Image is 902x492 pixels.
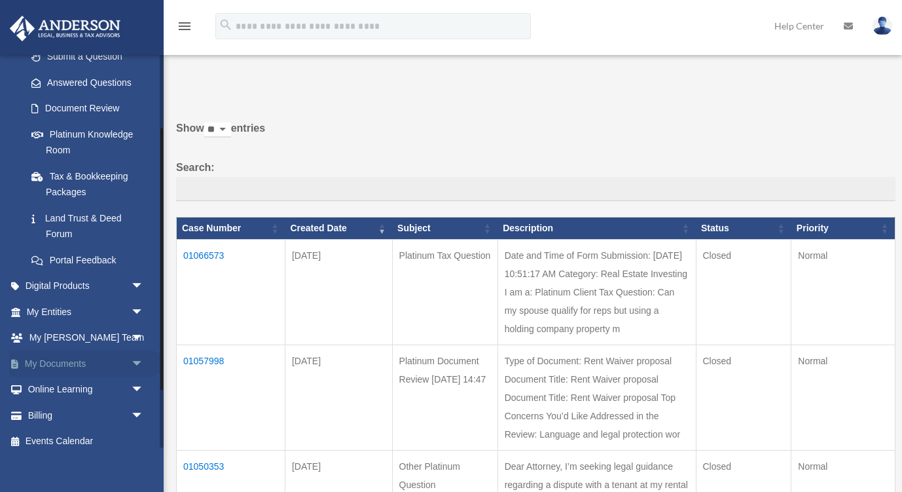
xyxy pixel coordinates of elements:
td: Platinum Tax Question [392,239,497,345]
span: arrow_drop_down [131,377,157,404]
img: Anderson Advisors Platinum Portal [6,16,124,41]
td: Normal [791,345,895,450]
a: menu [177,23,192,34]
td: Type of Document: Rent Waiver proposal Document Title: Rent Waiver proposal Document Title: Rent ... [497,345,696,450]
a: Online Learningarrow_drop_down [9,377,164,403]
td: [DATE] [285,345,392,450]
td: Closed [696,345,791,450]
th: Description: activate to sort column ascending [497,218,696,240]
td: [DATE] [285,239,392,345]
span: arrow_drop_down [131,350,157,377]
span: arrow_drop_down [131,402,157,429]
span: arrow_drop_down [131,273,157,300]
a: Answered Questions [18,69,151,96]
td: Platinum Document Review [DATE] 14:47 [392,345,497,450]
i: menu [177,18,192,34]
a: My Entitiesarrow_drop_down [9,299,164,325]
td: Normal [791,239,895,345]
i: search [219,18,233,32]
th: Created Date: activate to sort column ascending [285,218,392,240]
a: My [PERSON_NAME] Teamarrow_drop_down [9,325,164,351]
a: Platinum Knowledge Room [18,121,157,163]
td: Date and Time of Form Submission: [DATE] 10:51:17 AM Category: Real Estate Investing I am a: Plat... [497,239,696,345]
a: Billingarrow_drop_down [9,402,164,428]
label: Show entries [176,119,895,151]
label: Search: [176,159,895,202]
th: Priority: activate to sort column ascending [791,218,895,240]
td: 01057998 [177,345,285,450]
span: arrow_drop_down [131,299,157,326]
a: Events Calendar [9,428,164,455]
a: Portal Feedback [18,247,157,273]
a: Digital Productsarrow_drop_down [9,273,164,299]
span: arrow_drop_down [131,325,157,352]
th: Subject: activate to sort column ascending [392,218,497,240]
a: Land Trust & Deed Forum [18,205,157,247]
a: Tax & Bookkeeping Packages [18,163,157,205]
th: Case Number: activate to sort column ascending [177,218,285,240]
td: 01066573 [177,239,285,345]
a: My Documentsarrow_drop_down [9,350,164,377]
th: Status: activate to sort column ascending [696,218,791,240]
a: Document Review [18,96,157,122]
td: Closed [696,239,791,345]
img: User Pic [873,16,892,35]
a: Submit a Question [18,44,157,70]
select: Showentries [204,123,231,138]
input: Search: [176,177,895,202]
